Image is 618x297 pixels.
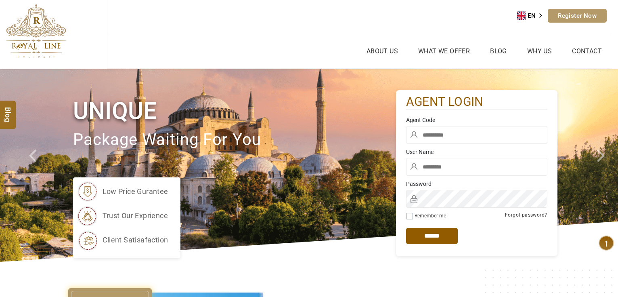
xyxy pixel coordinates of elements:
[77,230,168,250] li: client satisafaction
[570,45,604,57] a: Contact
[548,9,607,23] a: Register Now
[525,45,554,57] a: Why Us
[77,206,168,226] li: trust our exprience
[3,107,13,114] span: Blog
[77,181,168,202] li: low price gurantee
[517,10,548,22] div: Language
[6,4,66,58] img: The Royal Line Holidays
[19,69,50,262] a: Check next prev
[406,148,547,156] label: User Name
[587,69,618,262] a: Check next image
[406,180,547,188] label: Password
[416,45,472,57] a: What we Offer
[73,126,396,154] p: package waiting for you
[505,212,547,218] a: Forgot password?
[406,94,547,110] h2: agent login
[517,10,548,22] a: EN
[517,10,548,22] aside: Language selected: English
[406,116,547,124] label: Agent Code
[73,96,396,126] h1: Unique
[415,213,446,219] label: Remember me
[365,45,400,57] a: About Us
[488,45,509,57] a: Blog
